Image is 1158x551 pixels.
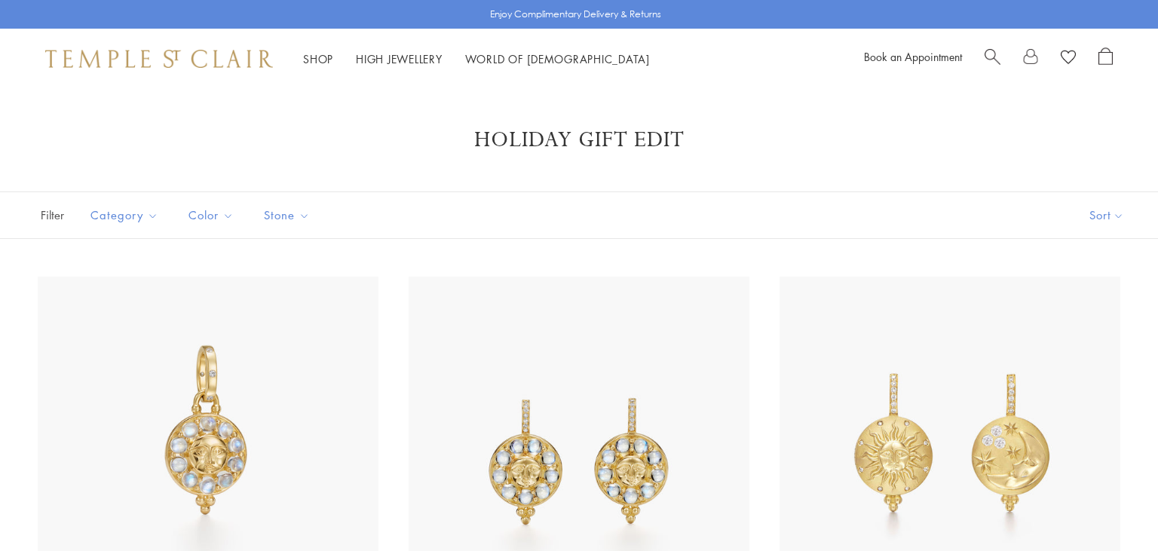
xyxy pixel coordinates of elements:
button: Color [177,198,245,232]
a: View Wishlist [1061,47,1076,70]
img: Temple St. Clair [45,50,273,68]
button: Stone [253,198,321,232]
h1: Holiday Gift Edit [60,127,1098,154]
nav: Main navigation [303,50,650,69]
iframe: Gorgias live chat messenger [1083,480,1143,536]
p: Enjoy Complimentary Delivery & Returns [490,7,661,22]
a: World of [DEMOGRAPHIC_DATA]World of [DEMOGRAPHIC_DATA] [465,51,650,66]
a: Search [985,47,1000,70]
span: Category [83,206,170,225]
button: Show sort by [1055,192,1158,238]
a: Open Shopping Bag [1098,47,1113,70]
a: High JewelleryHigh Jewellery [356,51,443,66]
button: Category [79,198,170,232]
a: Book an Appointment [864,49,962,64]
span: Color [181,206,245,225]
a: ShopShop [303,51,333,66]
span: Stone [256,206,321,225]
